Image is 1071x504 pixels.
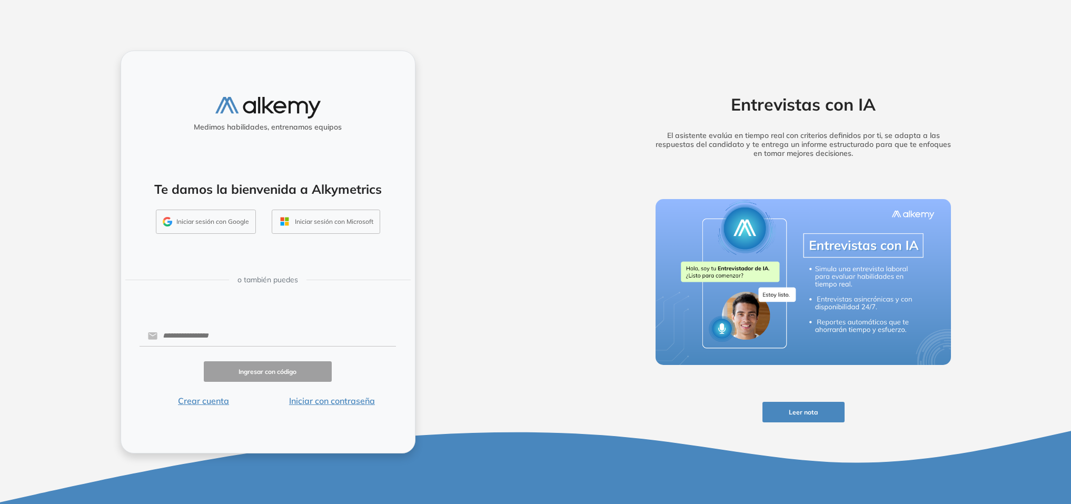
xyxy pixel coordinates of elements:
[267,394,396,407] button: Iniciar con contraseña
[204,361,332,382] button: Ingresar con código
[163,217,172,226] img: GMAIL_ICON
[215,97,321,118] img: logo-alkemy
[639,94,968,114] h2: Entrevistas con IA
[237,274,298,285] span: o también puedes
[279,215,291,228] img: OUTLOOK_ICON
[762,402,845,422] button: Leer nota
[272,210,380,234] button: Iniciar sesión con Microsoft
[656,199,951,365] img: img-more-info
[125,123,411,132] h5: Medimos habilidades, entrenamos equipos
[135,182,401,197] h4: Te damos la bienvenida a Alkymetrics
[639,131,968,157] h5: El asistente evalúa en tiempo real con criterios definidos por ti, se adapta a las respuestas del...
[140,394,268,407] button: Crear cuenta
[156,210,256,234] button: Iniciar sesión con Google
